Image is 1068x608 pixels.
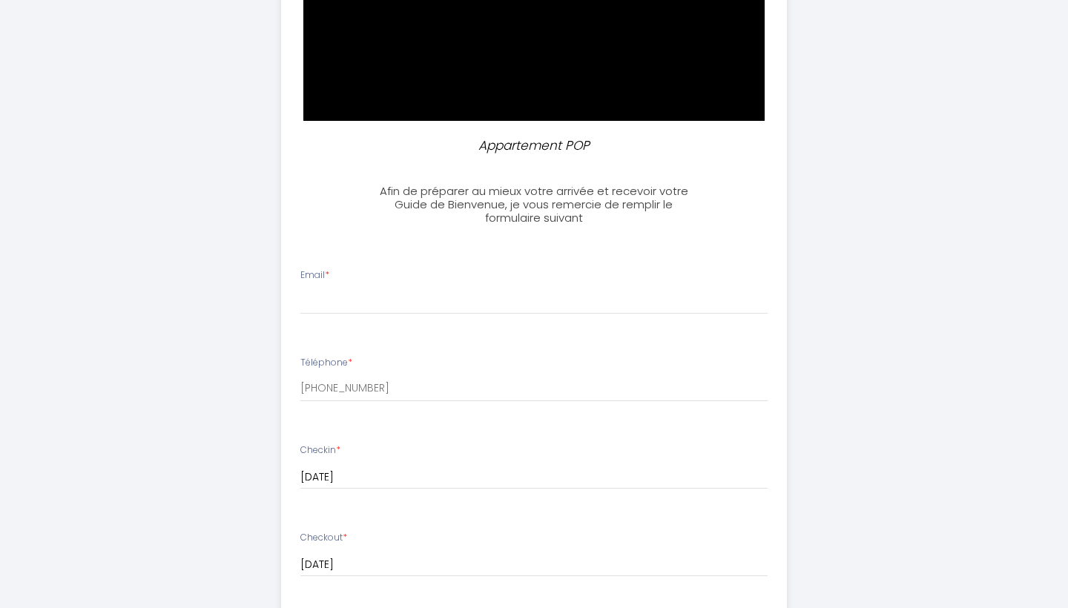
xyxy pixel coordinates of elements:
[300,443,340,457] label: Checkin
[369,185,699,225] h3: Afin de préparer au mieux votre arrivée et recevoir votre Guide de Bienvenue, je vous remercie de...
[375,136,693,156] p: Appartement POP
[300,356,352,370] label: Téléphone
[300,268,329,282] label: Email
[300,531,347,545] label: Checkout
